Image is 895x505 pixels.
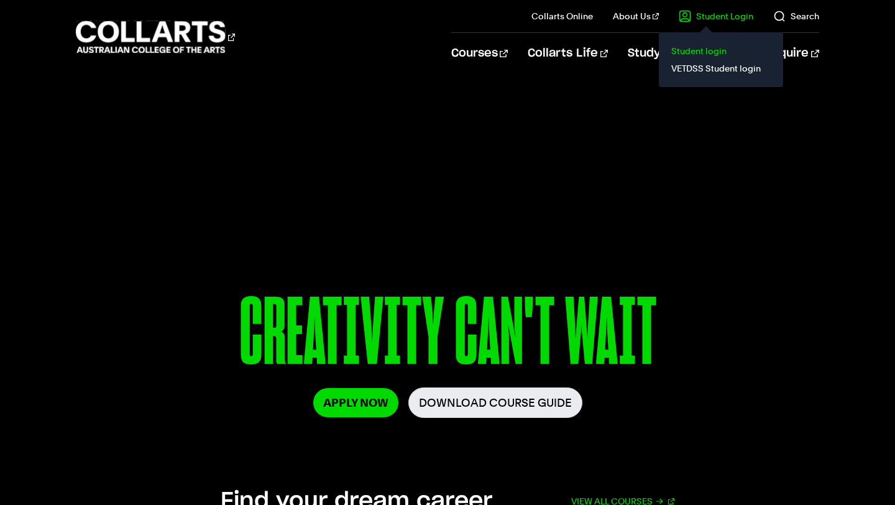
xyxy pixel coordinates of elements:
[76,19,235,55] div: Go to homepage
[613,10,659,22] a: About Us
[669,60,773,77] a: VETDSS Student login
[773,10,819,22] a: Search
[451,33,508,74] a: Courses
[531,10,593,22] a: Collarts Online
[313,388,398,417] a: Apply Now
[628,33,745,74] a: Study Information
[669,42,773,60] a: Student login
[408,387,582,418] a: Download Course Guide
[764,33,819,74] a: Enquire
[679,10,753,22] a: Student Login
[528,33,608,74] a: Collarts Life
[76,285,819,387] p: CREATIVITY CAN'T WAIT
